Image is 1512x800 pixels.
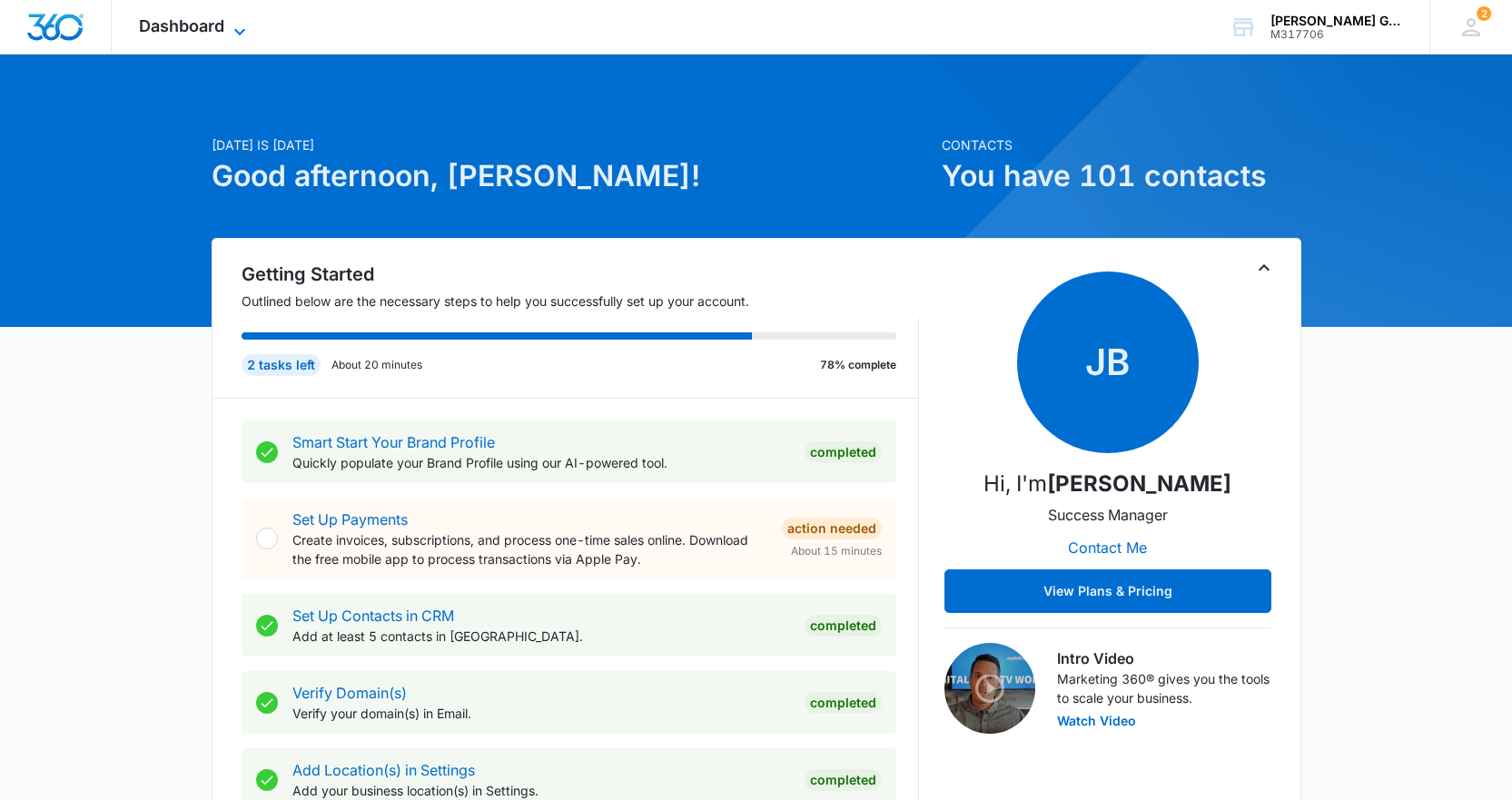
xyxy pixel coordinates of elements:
div: Action Needed [782,518,882,539]
button: View Plans & Pricing [944,569,1271,613]
a: Verify Domain(s) [292,684,407,702]
p: Add at least 5 contacts in [GEOGRAPHIC_DATA]. [292,627,790,646]
div: Completed [805,615,882,637]
a: Add Location(s) in Settings [292,761,475,779]
div: 2 tasks left [242,354,321,376]
p: [DATE] is [DATE] [212,135,931,154]
a: Smart Start Your Brand Profile [292,433,495,451]
span: Dashboard [139,16,224,35]
button: Watch Video [1057,715,1136,727]
p: Quickly populate your Brand Profile using our AI-powered tool. [292,453,790,472]
p: Create invoices, subscriptions, and process one-time sales online. Download the free mobile app t... [292,530,767,568]
p: 78% complete [820,357,896,373]
a: Set Up Payments [292,510,408,528]
div: account name [1270,14,1403,28]
button: Contact Me [1050,526,1165,569]
span: JB [1017,272,1199,453]
p: Marketing 360® gives you the tools to scale your business. [1057,669,1271,707]
span: 2 [1477,6,1491,21]
img: Intro Video [944,643,1035,734]
div: notifications count [1477,6,1491,21]
p: Contacts [942,135,1301,154]
p: About 20 minutes [331,357,422,373]
h3: Intro Video [1057,647,1271,669]
div: account id [1270,28,1403,41]
p: Outlined below are the necessary steps to help you successfully set up your account. [242,291,919,311]
div: Completed [805,441,882,463]
p: Hi, I'm [983,468,1231,500]
span: About 15 minutes [791,543,882,559]
h2: Getting Started [242,261,919,288]
button: Toggle Collapse [1253,257,1275,279]
h1: You have 101 contacts [942,154,1301,198]
p: Verify your domain(s) in Email. [292,704,790,723]
p: Add your business location(s) in Settings. [292,781,790,800]
div: Completed [805,769,882,791]
a: Set Up Contacts in CRM [292,607,454,625]
h1: Good afternoon, [PERSON_NAME]! [212,154,931,198]
strong: [PERSON_NAME] [1047,470,1231,497]
div: Completed [805,692,882,714]
p: Success Manager [1048,504,1168,526]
